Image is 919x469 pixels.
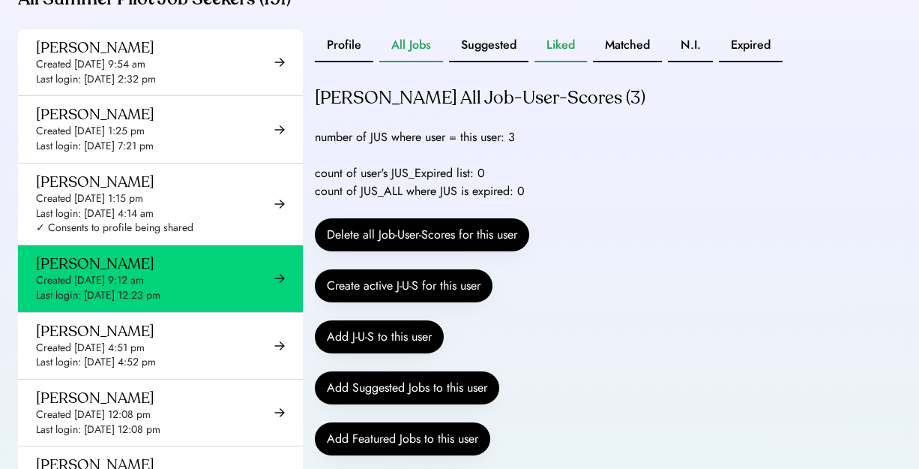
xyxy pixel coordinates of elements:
[36,341,145,356] div: Created [DATE] 4:51 pm
[449,29,528,62] button: Suggested
[36,206,154,221] div: Last login: [DATE] 4:14 am
[36,57,145,72] div: Created [DATE] 9:54 am
[36,355,156,370] div: Last login: [DATE] 4:52 pm
[379,29,443,62] button: All Jobs
[36,389,154,407] div: [PERSON_NAME]
[668,29,713,62] button: N.I.
[274,125,285,135] img: arrow-right-black.svg
[315,86,645,110] div: [PERSON_NAME] All Job-User-Scores (3)
[36,124,145,139] div: Created [DATE] 1:25 pm
[274,57,285,68] img: arrow-right-black.svg
[36,407,151,422] div: Created [DATE] 12:08 pm
[274,407,285,418] img: arrow-right-black.svg
[36,322,154,341] div: [PERSON_NAME]
[36,105,154,124] div: [PERSON_NAME]
[315,128,515,146] div: number of JUS where user = this user: 3
[36,288,160,303] div: Last login: [DATE] 12:23 pm
[36,422,160,437] div: Last login: [DATE] 12:08 pm
[315,320,444,353] button: Add J-U-S to this user
[274,341,285,351] img: arrow-right-black.svg
[593,29,662,62] button: Matched
[315,422,490,455] button: Add Featured Jobs to this user
[719,29,783,62] button: Expired
[36,72,156,87] div: Last login: [DATE] 2:32 pm
[274,199,285,209] img: arrow-right-black.svg
[315,371,499,404] button: Add Suggested Jobs to this user
[315,164,525,200] div: count of user's JUS_Expired list: 0 count of JUS_ALL where JUS is expired: 0
[315,218,529,251] button: Delete all Job-User-Scores for this user
[315,29,373,62] button: Profile
[36,254,154,273] div: [PERSON_NAME]
[36,273,144,288] div: Created [DATE] 9:12 am
[36,191,143,206] div: Created [DATE] 1:15 pm
[36,139,154,154] div: Last login: [DATE] 7:21 pm
[36,38,154,57] div: [PERSON_NAME]
[36,173,154,191] div: [PERSON_NAME]
[274,273,285,284] img: arrow-right-black.svg
[315,269,492,302] button: Create active J-U-S for this user
[534,29,587,62] button: Liked
[36,221,193,236] div: ✓ Consents to profile being shared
